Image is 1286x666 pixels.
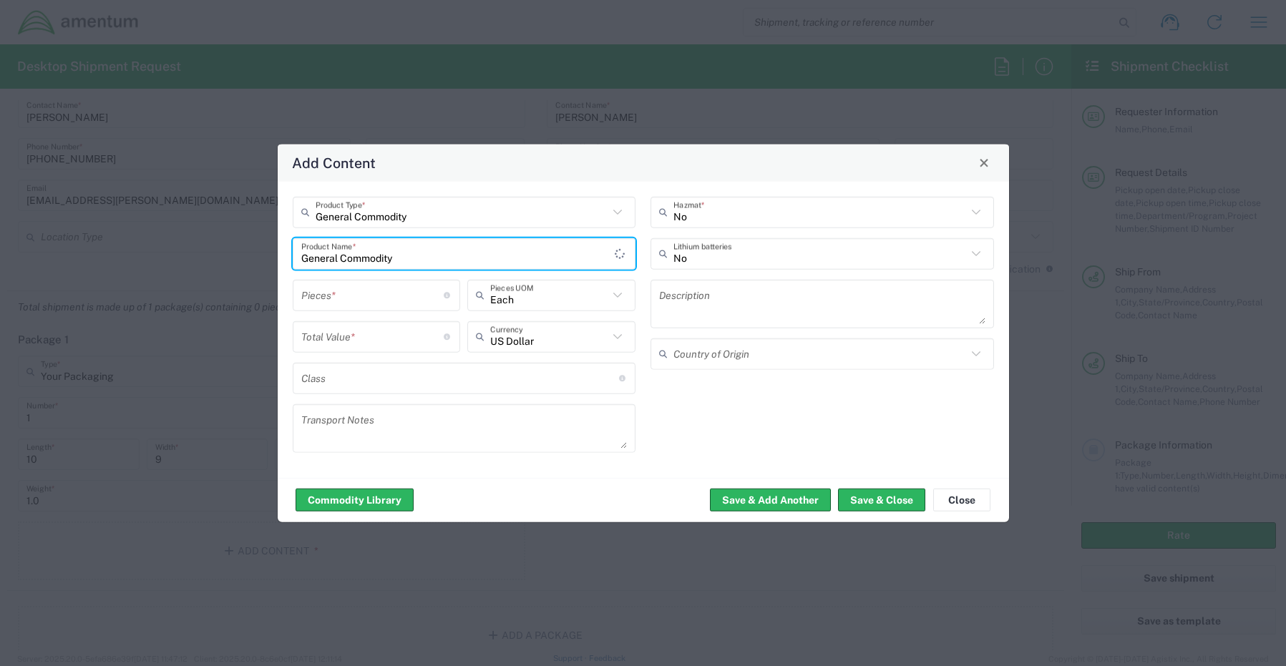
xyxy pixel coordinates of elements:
[710,489,831,511] button: Save & Add Another
[292,152,376,173] h4: Add Content
[933,489,990,511] button: Close
[296,489,414,511] button: Commodity Library
[838,489,925,511] button: Save & Close
[974,152,994,172] button: Close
